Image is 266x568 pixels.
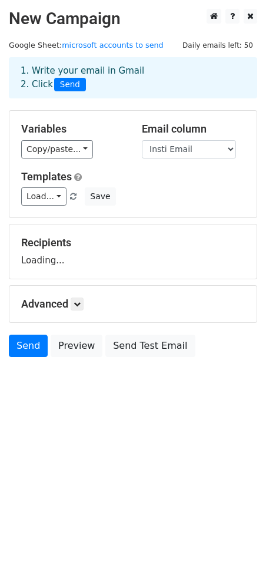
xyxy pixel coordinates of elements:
div: 1. Write your email in Gmail 2. Click [12,64,254,91]
a: Templates [21,170,72,183]
h2: New Campaign [9,9,257,29]
a: microsoft accounts to send [62,41,164,49]
a: Copy/paste... [21,140,93,158]
h5: Advanced [21,298,245,311]
h5: Recipients [21,236,245,249]
small: Google Sheet: [9,41,164,49]
span: Send [54,78,86,92]
a: Send Test Email [105,335,195,357]
button: Save [85,187,115,206]
h5: Variables [21,123,124,136]
span: Daily emails left: 50 [178,39,257,52]
div: Loading... [21,236,245,267]
a: Load... [21,187,66,206]
h5: Email column [142,123,245,136]
a: Daily emails left: 50 [178,41,257,49]
a: Preview [51,335,102,357]
a: Send [9,335,48,357]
